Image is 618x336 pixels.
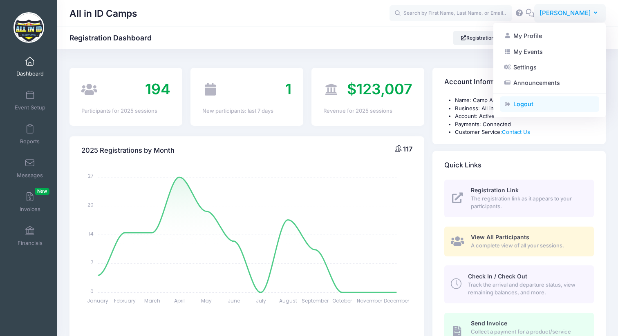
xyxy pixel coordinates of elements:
span: View All Participants [471,234,529,240]
h4: 2025 Registrations by Month [81,139,175,162]
tspan: August [279,297,297,304]
li: Account: Active [455,112,594,120]
h4: Quick Links [444,154,481,177]
h4: Account Information [444,71,511,94]
span: Invoices [20,206,40,213]
a: My Events [500,44,599,59]
h1: All in ID Camps [69,4,137,23]
div: Revenue for 2025 sessions [323,107,412,115]
span: $123,007 [347,80,412,98]
tspan: January [87,297,109,304]
a: Reports [11,120,49,149]
span: Check In / Check Out [468,273,527,280]
a: My Profile [500,28,599,44]
span: A complete view of all your sessions. [471,242,584,250]
span: Track the arrival and departure status, view remaining balances, and more. [468,281,584,297]
tspan: June [228,297,240,304]
tspan: 20 [88,201,94,208]
a: Messages [11,154,49,182]
li: Name: Camp Administration [455,96,594,105]
span: Messages [17,172,43,179]
a: Event Setup [11,86,49,115]
span: Financials [18,240,43,247]
a: Logout [500,96,599,112]
tspan: July [256,297,266,304]
span: [PERSON_NAME] [540,9,591,18]
h1: Registration Dashboard [69,33,159,42]
img: All in ID Camps [13,12,44,43]
input: Search by First Name, Last Name, or Email... [390,5,512,22]
tspan: March [144,297,160,304]
span: Send Invoice [471,320,507,327]
tspan: October [333,297,353,304]
span: The registration link as it appears to your participants. [471,195,584,211]
div: New participants: last 7 days [202,107,291,115]
tspan: September [302,297,329,304]
a: InvoicesNew [11,188,49,216]
li: Customer Service: [455,128,594,136]
tspan: 14 [89,230,94,237]
span: Reports [20,138,40,145]
a: Registration Link The registration link as it appears to your participants. [444,180,594,217]
span: Registration Link [471,187,519,194]
button: [PERSON_NAME] [534,4,606,23]
span: Dashboard [16,70,44,77]
tspan: May [201,297,212,304]
span: 1 [285,80,291,98]
a: Financials [11,222,49,250]
a: Check In / Check Out Track the arrival and departure status, view remaining balances, and more. [444,265,594,303]
li: Payments: Connected [455,120,594,129]
a: Contact Us [502,129,530,135]
a: Dashboard [11,52,49,81]
a: View All Participants A complete view of all your sessions. [444,227,594,256]
span: 117 [403,145,412,153]
div: Participants for 2025 sessions [81,107,170,115]
li: Business: All in ID Camps [455,105,594,113]
tspan: February [114,297,136,304]
tspan: 7 [91,259,94,266]
tspan: November [357,297,383,304]
tspan: 27 [88,172,94,179]
tspan: April [174,297,185,304]
a: Settings [500,60,599,75]
a: Registration Link [453,31,513,45]
span: New [35,188,49,195]
tspan: December [384,297,410,304]
a: Announcements [500,75,599,91]
span: 194 [145,80,170,98]
span: Event Setup [15,104,45,111]
tspan: 0 [91,287,94,294]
